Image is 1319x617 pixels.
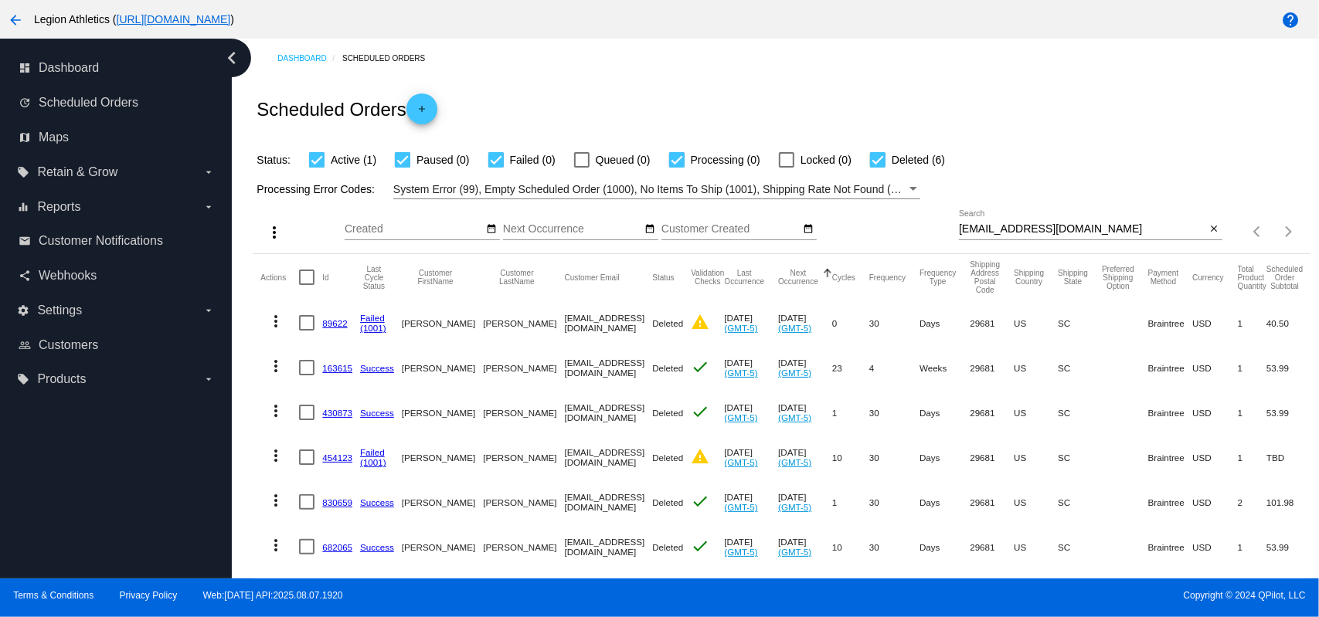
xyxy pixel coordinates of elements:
mat-cell: [PERSON_NAME] [402,345,483,390]
input: Customer Created [661,223,801,236]
mat-header-cell: Total Product Quantity [1238,254,1266,300]
a: Terms & Conditions [13,590,93,601]
button: Change sorting for CurrencyIso [1192,273,1224,282]
mat-cell: Days [920,390,970,435]
button: Change sorting for Subtotal [1266,265,1303,290]
mat-icon: check [691,492,709,510]
mat-select: Filter by Processing Error Codes [393,180,920,199]
a: Success [360,542,394,552]
a: (GMT-5) [778,457,811,467]
mat-cell: Braintree [1148,569,1192,614]
mat-icon: check [691,402,709,421]
span: Queued (0) [596,151,651,169]
mat-icon: date_range [644,223,655,236]
mat-icon: add [413,103,431,122]
button: Change sorting for Id [322,273,328,282]
a: Failed [360,313,385,323]
input: Search [959,223,1206,236]
a: (GMT-5) [725,502,758,512]
mat-icon: more_vert [267,312,285,331]
mat-cell: [DATE] [778,390,832,435]
button: Clear [1206,222,1222,238]
span: Deleted [652,408,683,418]
button: Change sorting for FrequencyType [920,269,956,286]
mat-cell: SC [1058,435,1102,480]
i: local_offer [17,373,29,385]
button: Change sorting for ShippingCountry [1014,269,1044,286]
mat-cell: US [1014,390,1058,435]
mat-cell: 27540 [970,569,1014,614]
i: people_outline [19,339,31,351]
mat-cell: [DATE] [725,480,779,524]
mat-cell: [PERSON_NAME] [483,524,564,569]
mat-cell: 30 [869,390,920,435]
button: Next page [1273,216,1304,247]
mat-cell: Braintree [1148,300,1192,345]
a: (GMT-5) [725,323,758,333]
mat-cell: [DATE] [778,480,832,524]
mat-cell: 53.99 [1266,345,1317,390]
mat-cell: 4 [869,345,920,390]
mat-header-cell: Actions [260,254,299,300]
mat-cell: 30 [869,435,920,480]
a: (GMT-5) [725,412,758,422]
a: (GMT-5) [778,547,811,557]
mat-icon: more_vert [267,491,285,510]
i: email [19,235,31,247]
a: (GMT-5) [778,502,811,512]
i: arrow_drop_down [202,201,215,213]
mat-cell: 2 [1238,569,1266,614]
mat-cell: [PERSON_NAME] [483,390,564,435]
a: Web:[DATE] API:2025.08.07.1920 [203,590,343,601]
mat-icon: more_vert [265,223,284,242]
mat-cell: 0 [832,569,869,614]
span: Paused (0) [416,151,469,169]
mat-cell: [DATE] [725,300,779,345]
mat-cell: [PERSON_NAME] [402,524,483,569]
mat-cell: 29681 [970,390,1014,435]
span: Dashboard [39,61,99,75]
mat-cell: SC [1058,390,1102,435]
mat-icon: more_vert [267,446,285,465]
button: Change sorting for LastProcessingCycleId [360,265,388,290]
mat-cell: 10 [832,524,869,569]
mat-cell: [PERSON_NAME] [483,300,564,345]
mat-cell: [DATE] [725,390,779,435]
i: arrow_drop_down [202,304,215,317]
mat-cell: 29681 [970,345,1014,390]
mat-cell: US [1014,569,1058,614]
mat-cell: 44.99 [1266,569,1317,614]
button: Change sorting for PreferredShippingOption [1102,265,1134,290]
button: Change sorting for CustomerLastName [483,269,550,286]
span: Settings [37,303,82,317]
mat-cell: [PERSON_NAME] [483,435,564,480]
mat-cell: 1 [832,390,869,435]
mat-cell: [DATE] [778,524,832,569]
mat-cell: 1 [1238,300,1266,345]
a: 430873 [322,408,352,418]
span: Products [37,372,86,386]
mat-cell: [DATE] [725,435,779,480]
a: Privacy Policy [120,590,178,601]
a: 682065 [322,542,352,552]
mat-cell: [DATE] [778,569,832,614]
mat-icon: warning [691,447,709,466]
span: Locked (0) [801,151,852,169]
a: update Scheduled Orders [19,90,215,115]
mat-cell: [EMAIL_ADDRESS][DOMAIN_NAME] [565,435,653,480]
i: equalizer [17,201,29,213]
mat-cell: SC [1058,480,1102,524]
span: Customer Notifications [39,234,163,248]
mat-cell: US [1014,480,1058,524]
a: Dashboard [277,46,342,70]
mat-cell: 23 [832,345,869,390]
span: Processing (0) [691,151,760,169]
mat-cell: 29681 [970,524,1014,569]
mat-cell: [PERSON_NAME] [483,480,564,524]
input: Next Occurrence [503,223,642,236]
mat-cell: 29681 [970,300,1014,345]
mat-cell: Braintree [1148,524,1192,569]
button: Change sorting for ShippingPostcode [970,260,1000,294]
mat-icon: check [691,358,709,376]
button: Change sorting for LastOccurrenceUtc [725,269,765,286]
